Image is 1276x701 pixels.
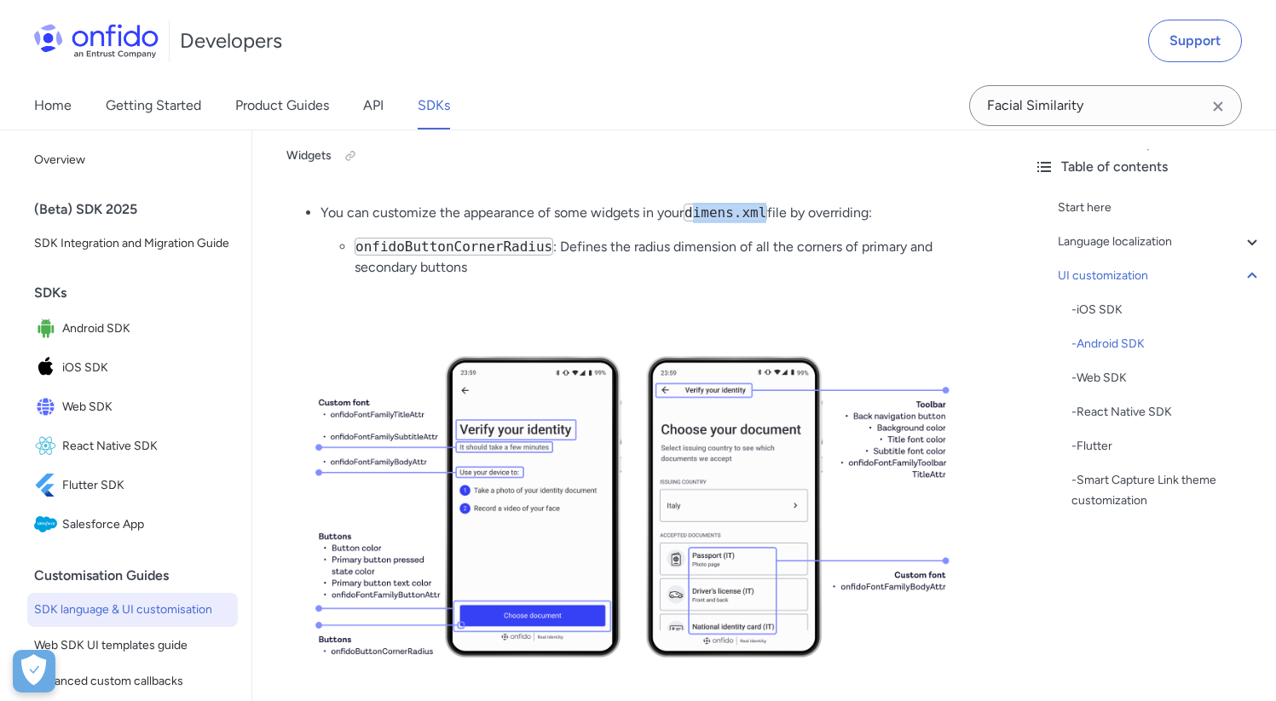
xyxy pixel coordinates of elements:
a: IconSalesforce AppSalesforce App [27,506,238,543]
img: Android UI customization [286,305,986,698]
a: -Flutter [1071,436,1262,457]
input: Onfido search input field [969,85,1242,126]
a: Web SDK UI templates guide [27,629,238,663]
span: Salesforce App [62,513,231,537]
a: Getting Started [106,82,201,129]
a: IconWeb SDKWeb SDK [27,388,238,426]
span: Web SDK [62,395,231,419]
a: -React Native SDK [1071,402,1262,422]
code: dimens.xml [684,204,767,221]
a: IconFlutter SDKFlutter SDK [27,467,238,504]
li: : Defines the radius dimension of all the corners of primary and secondary buttons [355,237,986,278]
a: -Smart Capture Link theme customization [1071,470,1262,511]
a: -iOS SDK [1071,300,1262,320]
h5: Widgets [286,142,986,170]
span: Web SDK UI templates guide [34,635,231,656]
a: SDK language & UI customisation [27,593,238,627]
div: - Flutter [1071,436,1262,457]
a: API [363,82,384,129]
div: - Smart Capture Link theme customization [1071,470,1262,511]
span: Overview [34,150,231,170]
span: React Native SDK [62,434,231,458]
span: SDK language & UI customisation [34,600,231,620]
a: -Android SDK [1071,334,1262,354]
a: -Web SDK [1071,368,1262,388]
a: Start here [1058,198,1262,218]
div: SDKs [34,276,245,310]
a: Home [34,82,72,129]
div: - React Native SDK [1071,402,1262,422]
img: IconAndroid SDK [34,317,62,341]
span: Advanced custom callbacks [34,671,231,692]
div: Cookie Preferences [13,650,55,692]
a: SDK Integration and Migration Guide [27,227,238,261]
a: Support [1148,20,1242,62]
img: IconSalesforce App [34,513,62,537]
a: Product Guides [235,82,329,129]
span: iOS SDK [62,356,231,380]
span: Flutter SDK [62,474,231,497]
a: Advanced custom callbacks [27,664,238,698]
a: IconReact Native SDKReact Native SDK [27,428,238,465]
div: - Web SDK [1071,368,1262,388]
div: - iOS SDK [1071,300,1262,320]
button: Open Preferences [13,650,55,692]
span: SDK Integration and Migration Guide [34,233,231,254]
div: Customisation Guides [34,559,245,593]
div: (Beta) SDK 2025 [34,192,245,227]
div: - Android SDK [1071,334,1262,354]
code: onfidoButtonCornerRadius [355,238,553,256]
a: IconAndroid SDKAndroid SDK [27,310,238,348]
a: IconiOS SDKiOS SDK [27,349,238,387]
img: IconReact Native SDK [34,434,62,458]
img: Onfido Logo [34,24,159,58]
div: Table of contents [1034,157,1262,177]
a: UI customization [1058,266,1262,286]
a: Overview [27,143,238,177]
img: IconiOS SDK [34,356,62,380]
a: SDKs [418,82,450,129]
img: IconWeb SDK [34,395,62,419]
svg: Clear search field button [1208,96,1228,117]
h1: Developers [180,27,282,55]
li: You can customize the appearance of some widgets in your file by overriding: [320,203,986,278]
a: Language localization [1058,232,1262,252]
span: Android SDK [62,317,231,341]
img: IconFlutter SDK [34,474,62,497]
